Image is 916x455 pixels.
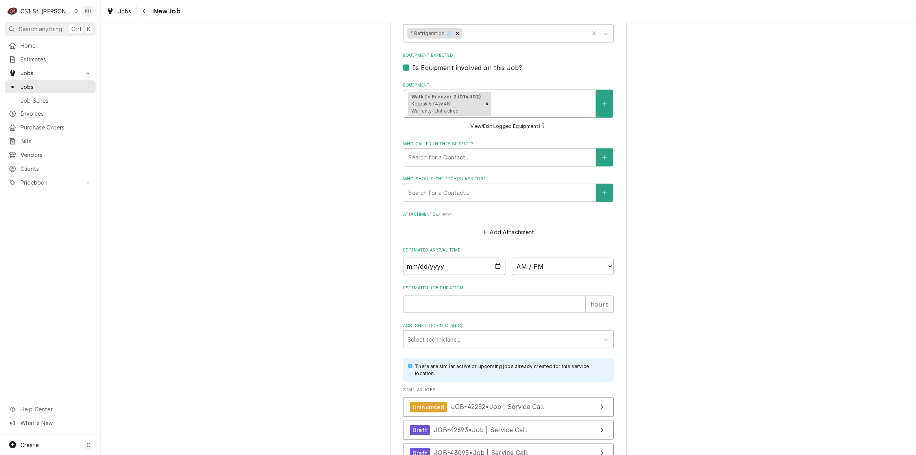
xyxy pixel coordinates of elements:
span: Purchase Orders [20,123,92,131]
span: Ctrl [71,25,81,33]
div: Uninvoiced [410,402,447,412]
select: Time Select [512,258,614,275]
span: Invoices [20,109,92,118]
span: C [87,441,91,449]
div: Labels [403,17,614,43]
span: JOB-42693 • Job | Service Call [434,426,527,434]
span: Job Series [20,96,92,105]
div: Assigned Technician(s) [403,323,614,348]
span: Pricebook [20,178,80,187]
span: Create [20,442,39,448]
label: Estimated Arrival Time [403,247,614,253]
svg: Create New Equipment [602,101,607,107]
button: Add Attachment [481,226,536,237]
svg: Create New Contact [602,155,607,160]
input: Date [403,258,505,275]
a: Go to Jobs [5,67,96,80]
a: Jobs [103,5,135,18]
label: Who called in this service? [403,141,614,147]
div: Equipment [403,82,614,131]
a: Go to What's New [5,416,96,429]
span: JOB-42252 • Job | Service Call [451,403,544,411]
span: Clients [20,165,92,173]
span: Jobs [20,69,80,77]
a: Invoices [5,107,96,120]
button: Search anythingCtrlK [5,22,96,36]
div: Remove ² Refrigeration ❄️ [453,28,462,39]
a: Go to Pricebook [5,176,96,189]
label: Assigned Technician(s) [403,323,614,329]
div: Draft [410,425,430,436]
span: Home [20,41,92,50]
button: Create New Contact [596,184,613,202]
button: Create New Equipment [596,90,613,118]
a: View Job [403,398,614,417]
span: Estimates [20,55,92,63]
a: Go to Help Center [5,403,96,416]
svg: Create New Contact [602,190,607,196]
span: Bills [20,137,92,145]
div: CSI St. Louis's Avatar [7,6,18,17]
div: hours [585,296,614,313]
span: Help Center [20,405,91,413]
div: There are similar active or upcoming jobs already created for this service location. [415,363,606,377]
button: Create New Contact [596,148,613,166]
a: Job Series [5,94,96,107]
a: Purchase Orders [5,121,96,134]
div: Who called in this service? [403,141,614,166]
span: ( if any ) [436,212,451,216]
button: Navigate back [138,5,151,17]
a: Estimates [5,53,96,66]
label: Attachments [403,211,614,218]
a: Jobs [5,80,96,93]
a: View Job [403,421,614,440]
span: Jobs [20,83,92,91]
div: Who should the tech(s) ask for? [403,176,614,202]
div: Equipment Expected [403,52,614,72]
span: Search anything [19,25,62,33]
div: C [7,6,18,17]
label: Equipment [403,82,614,89]
span: Similar Jobs [403,387,614,393]
div: Estimated Job Duration [403,285,614,313]
button: View/Edit Logged Equipment [469,122,548,131]
span: What's New [20,419,91,427]
a: Vendors [5,148,96,161]
a: Clients [5,162,96,175]
div: Attachments [403,211,614,237]
div: Kelsey Hetlage's Avatar [83,6,94,17]
label: Is Equipment involved on this Job? [413,63,522,72]
span: Jobs [118,7,131,15]
div: Remove [object Object] [483,92,491,116]
strong: Walk In Freezer 2 (014302) [411,94,481,100]
a: Bills [5,135,96,148]
a: Home [5,39,96,52]
div: ² Refrigeration ❄️ [407,28,453,39]
span: Kolpak 5742648 Warranty: Untracked [411,101,459,114]
label: Estimated Job Duration [403,285,614,291]
div: CSI St. [PERSON_NAME] [20,7,72,15]
span: Vendors [20,151,92,159]
span: K [87,25,91,33]
div: Estimated Arrival Time [403,247,614,275]
label: Who should the tech(s) ask for? [403,176,614,182]
div: KH [83,6,94,17]
span: New Job [151,6,181,17]
label: Equipment Expected [403,52,614,59]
